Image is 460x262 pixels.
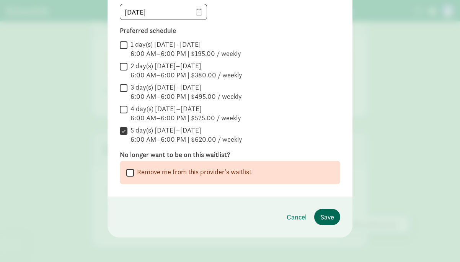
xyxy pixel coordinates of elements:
[287,212,307,222] span: Cancel
[130,126,242,135] div: 5 day(s) [DATE]–[DATE]
[130,113,241,123] div: 6:00 AM–6:00 PM | $575.00 / weekly
[130,92,242,101] div: 6:00 AM–6:00 PM | $495.00 / weekly
[120,150,340,159] label: No longer want to be on this waitlist?
[320,212,334,222] span: Save
[130,61,242,70] div: 2 day(s) [DATE]–[DATE]
[130,40,241,49] div: 1 day(s) [DATE]–[DATE]
[134,167,251,177] label: Remove me from this provider's waitlist
[130,104,241,113] div: 4 day(s) [DATE]–[DATE]
[281,209,313,225] button: Cancel
[130,49,241,58] div: 6:00 AM–6:00 PM | $195.00 / weekly
[130,70,242,80] div: 6:00 AM–6:00 PM | $380.00 / weekly
[130,83,242,92] div: 3 day(s) [DATE]–[DATE]
[120,26,340,35] label: Preferred schedule
[314,209,340,225] button: Save
[130,135,242,144] div: 6:00 AM–6:00 PM | $620.00 / weekly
